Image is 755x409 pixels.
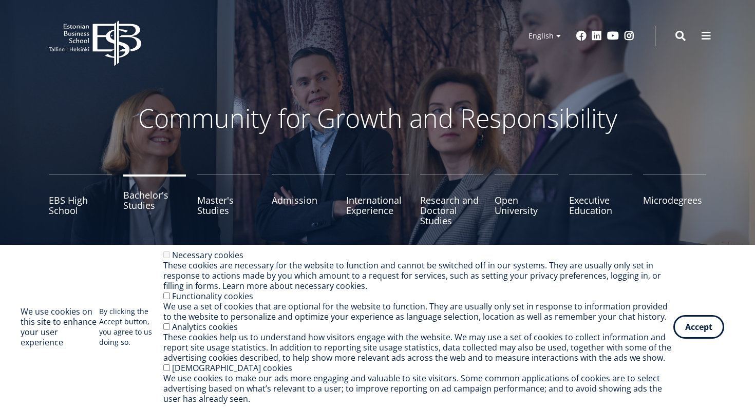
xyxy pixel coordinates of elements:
[49,174,112,226] a: EBS High School
[123,174,186,226] a: Bachelor's Studies
[21,306,99,347] h2: We use cookies on this site to enhance your user experience
[163,260,673,291] div: These cookies are necessary for the website to function and cannot be switched off in our systems...
[495,174,558,226] a: Open University
[624,31,634,41] a: Instagram
[163,301,673,322] div: We use a set of cookies that are optional for the website to function. They are usually only set ...
[576,31,587,41] a: Facebook
[163,332,673,363] div: These cookies help us to understand how visitors engage with the website. We may use a set of coo...
[172,249,243,261] label: Necessary cookies
[569,174,632,226] a: Executive Education
[99,306,163,347] p: By clicking the Accept button, you agree to us doing so.
[172,362,292,374] label: [DEMOGRAPHIC_DATA] cookies
[105,103,650,133] p: Community for Growth and Responsibility
[420,174,483,226] a: Research and Doctoral Studies
[592,31,602,41] a: Linkedin
[272,174,335,226] a: Admission
[643,174,706,226] a: Microdegrees
[197,174,260,226] a: Master's Studies
[172,321,238,333] label: Analytics cookies
[607,31,619,41] a: Youtube
[673,315,724,339] button: Accept
[346,174,409,226] a: International Experience
[163,373,673,404] div: We use cookies to make our ads more engaging and valuable to site visitors. Some common applicati...
[172,290,253,302] label: Functionality cookies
